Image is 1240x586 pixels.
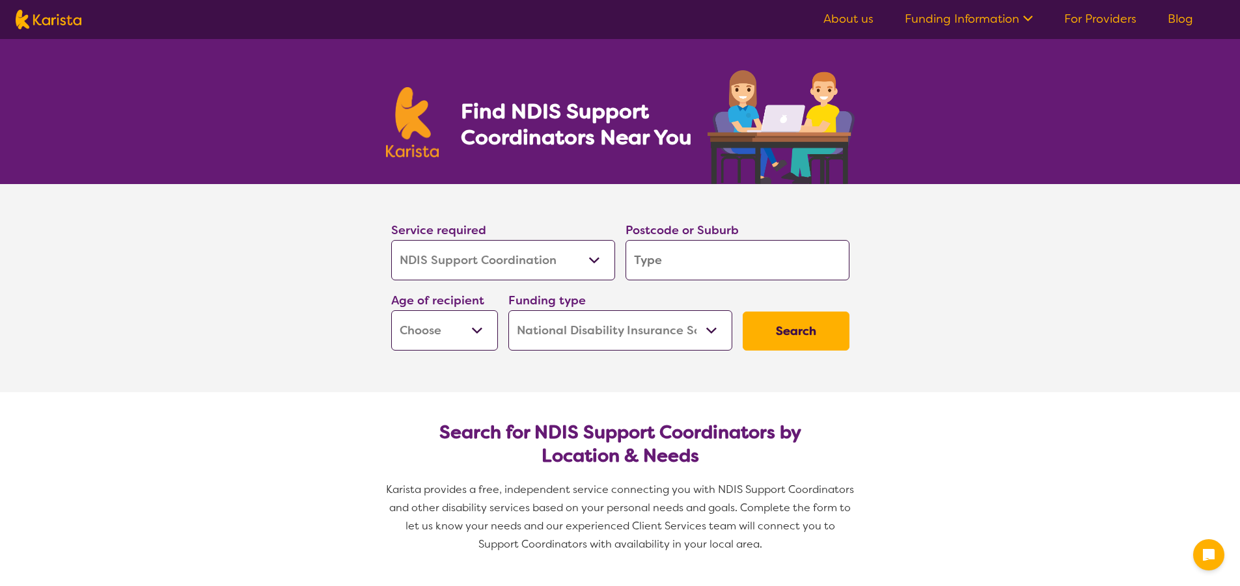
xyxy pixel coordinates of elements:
label: Service required [391,222,486,238]
h2: Search for NDIS Support Coordinators by Location & Needs [402,421,839,468]
img: Karista logo [16,10,81,29]
label: Age of recipient [391,293,484,308]
a: For Providers [1064,11,1137,27]
a: About us [823,11,874,27]
img: support-coordination [708,70,855,184]
h1: Find NDIS Support Coordinators Near You [461,98,702,150]
label: Postcode or Suburb [626,222,739,238]
span: Karista provides a free, independent service connecting you with NDIS Support Coordinators and ot... [386,483,857,551]
img: Karista logo [386,87,439,157]
input: Type [626,240,849,280]
a: Funding Information [905,11,1033,27]
button: Search [743,312,849,351]
label: Funding type [508,293,586,308]
a: Blog [1168,11,1193,27]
